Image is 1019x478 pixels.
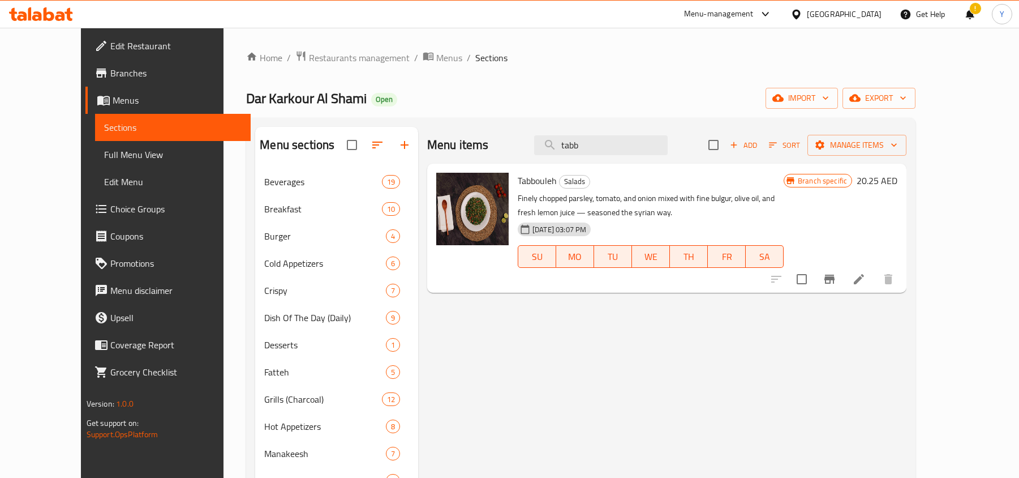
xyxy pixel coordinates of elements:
nav: breadcrumb [246,50,915,65]
span: Version: [87,396,114,411]
span: Coverage Report [110,338,242,352]
span: Fatteh [264,365,386,379]
span: Salads [560,175,590,188]
span: TH [674,249,703,265]
span: 7 [386,285,399,296]
button: Add [725,136,762,154]
span: Sort sections [364,131,391,159]
a: Menu disclaimer [85,277,251,304]
div: Dish Of The Day (Daily) [264,311,386,325]
a: Edit menu item [852,272,866,286]
span: Menu disclaimer [110,284,242,297]
span: Choice Groups [110,202,242,216]
span: Select to update [790,267,814,291]
span: Branches [110,66,242,80]
button: Branch-specific-item [816,266,843,293]
input: search [534,135,668,155]
span: Dar Karkour Al Shami [246,86,367,111]
span: 1.0.0 [116,396,134,411]
span: Full Menu View [104,148,242,161]
div: Breakfast10 [255,195,418,223]
span: 6 [386,258,399,269]
h2: Menu sections [260,136,334,153]
a: Coupons [85,223,251,250]
button: Manage items [807,135,906,156]
div: Dish Of The Day (Daily)9 [255,304,418,331]
h6: 20.25 AED [857,173,897,189]
p: Finely chopped parsley, tomato, and onion mixed with fine bulgur, olive oil, and fresh lemon juic... [518,191,784,220]
span: import [775,91,829,105]
span: SA [750,249,779,265]
span: 1 [386,340,399,351]
div: items [382,392,400,406]
a: Support.OpsPlatform [87,427,158,442]
div: items [386,311,400,325]
span: Manage items [816,138,897,152]
div: Open [371,93,397,106]
span: 9 [386,313,399,323]
span: Edit Restaurant [110,39,242,53]
button: WE [632,245,670,268]
span: Tabbouleh [518,172,557,189]
span: Sections [104,121,242,134]
span: Burger [264,229,386,243]
a: Home [246,51,282,65]
a: Promotions [85,250,251,277]
span: FR [712,249,741,265]
div: items [386,338,400,352]
div: Grills (Charcoal)12 [255,386,418,413]
div: Menu-management [684,7,754,21]
li: / [467,51,471,65]
div: items [386,229,400,243]
li: / [414,51,418,65]
span: SU [523,249,552,265]
a: Choice Groups [85,195,251,223]
a: Sections [95,114,251,141]
button: SA [746,245,784,268]
span: 5 [386,367,399,378]
a: Restaurants management [295,50,410,65]
span: Edit Menu [104,175,242,189]
span: Breakfast [264,202,381,216]
span: 7 [386,449,399,459]
div: Crispy7 [255,277,418,304]
span: Promotions [110,257,242,270]
span: Branch specific [793,176,852,186]
span: Open [371,95,397,104]
button: Sort [766,136,803,154]
span: Grills (Charcoal) [264,392,381,406]
div: items [386,257,400,270]
span: Menus [436,51,462,65]
span: Add [728,139,759,152]
span: 8 [386,421,399,432]
span: Menus [113,93,242,107]
button: TH [670,245,708,268]
a: Edit Menu [95,168,251,195]
span: export [852,91,906,105]
span: Sort [769,139,800,152]
span: Upsell [110,311,242,325]
span: Coupons [110,229,242,243]
span: [DATE] 03:07 PM [528,224,591,235]
div: Fatteh5 [255,358,418,386]
div: items [386,284,400,297]
button: MO [556,245,594,268]
span: MO [561,249,590,265]
span: Beverages [264,175,381,189]
span: 10 [382,204,399,215]
span: Crispy [264,284,386,297]
a: Coverage Report [85,331,251,358]
span: Select all sections [340,133,364,157]
span: Get support on: [87,416,139,430]
div: items [386,420,400,433]
a: Menus [423,50,462,65]
span: Hot Appetizers [264,420,386,433]
button: export [842,88,915,109]
span: WE [637,249,665,265]
div: Hot Appetizers8 [255,413,418,440]
li: / [287,51,291,65]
